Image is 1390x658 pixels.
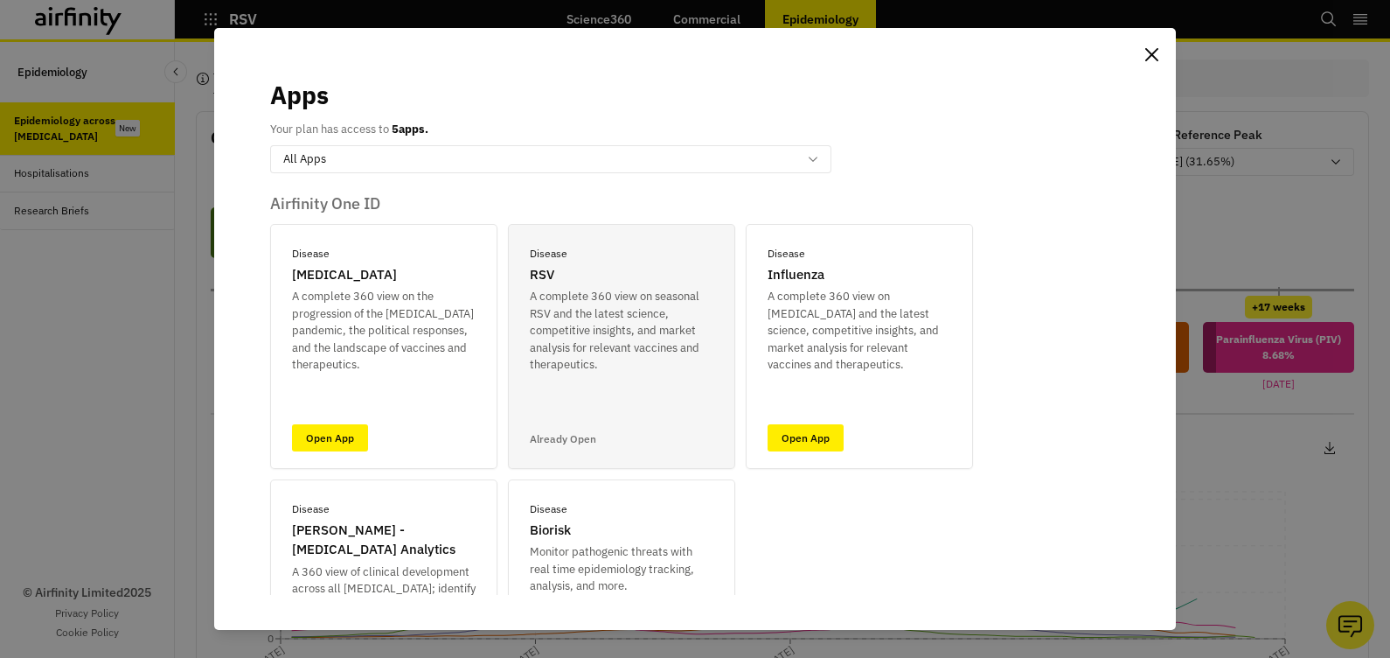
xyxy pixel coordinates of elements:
p: Disease [530,246,567,262]
p: A complete 360 view on the progression of the [MEDICAL_DATA] pandemic, the political responses, a... [292,288,476,374]
p: A complete 360 view on [MEDICAL_DATA] and the latest science, competitive insights, and market an... [768,288,951,374]
p: Your plan has access to [270,121,428,138]
b: 5 apps. [392,122,428,136]
p: Biorisk [530,521,571,541]
p: Disease [292,501,330,517]
p: Monitor pathogenic threats with real time epidemiology tracking, analysis, and more. [530,543,713,595]
p: Influenza [768,265,824,285]
p: All Apps [283,150,326,168]
p: A 360 view of clinical development across all [MEDICAL_DATA]; identify opportunities and track ch... [292,563,476,649]
p: A complete 360 view on seasonal RSV and the latest science, competitive insights, and market anal... [530,288,713,374]
p: RSV [530,265,554,285]
a: Open App [292,424,368,451]
p: Disease [292,246,330,262]
p: Apps [270,77,329,114]
p: Already Open [530,431,596,447]
a: Open App [768,424,844,451]
p: Disease [530,501,567,517]
p: [MEDICAL_DATA] [292,265,397,285]
p: [PERSON_NAME] - [MEDICAL_DATA] Analytics [292,521,476,560]
p: Airfinity One ID [270,194,1120,213]
p: Disease [768,246,805,262]
button: Close [1137,40,1165,68]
